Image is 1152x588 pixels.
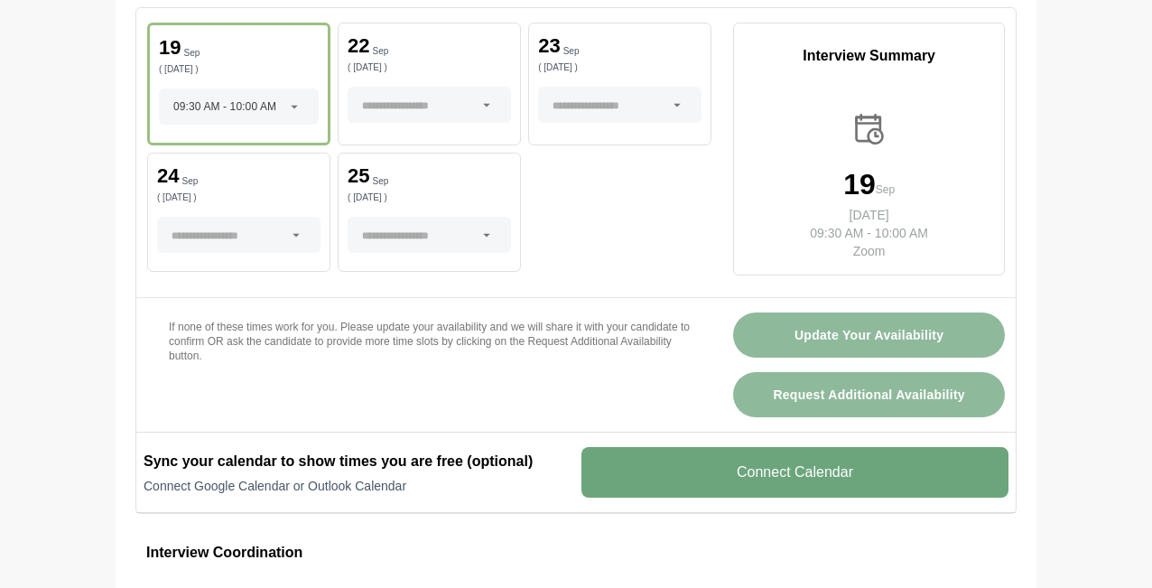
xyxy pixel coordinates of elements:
p: ( [DATE] ) [348,193,511,202]
p: [DATE] [795,206,943,224]
p: ( [DATE] ) [157,193,321,202]
p: 19 [843,170,876,199]
p: 23 [538,36,560,56]
button: Update Your Availability [733,313,1005,358]
p: Sep [181,177,198,186]
p: ( [DATE] ) [348,63,511,72]
img: calender [850,110,888,148]
p: Zoom [795,242,943,260]
h3: Interview Coordination [146,541,1006,565]
p: If none of these times work for you. Please update your availability and we will share it with yo... [169,320,690,363]
p: 24 [157,166,179,186]
p: Sep [373,177,389,186]
p: Interview Summary [734,45,1004,67]
p: Sep [373,47,389,56]
p: 19 [159,38,181,58]
v-button: Connect Calendar [581,447,1008,498]
p: ( [DATE] ) [159,65,319,74]
span: 09:30 AM - 10:00 AM [173,89,276,125]
p: Connect Google Calendar or Outlook Calendar [144,477,571,495]
p: Sep [183,49,200,58]
p: ( [DATE] ) [538,63,701,72]
p: Sep [876,181,895,199]
button: Request Additional Availability [733,372,1005,417]
p: Sep [563,47,580,56]
p: 22 [348,36,369,56]
h2: Sync your calendar to show times you are free (optional) [144,451,571,472]
p: 09:30 AM - 10:00 AM [795,224,943,242]
p: 25 [348,166,369,186]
